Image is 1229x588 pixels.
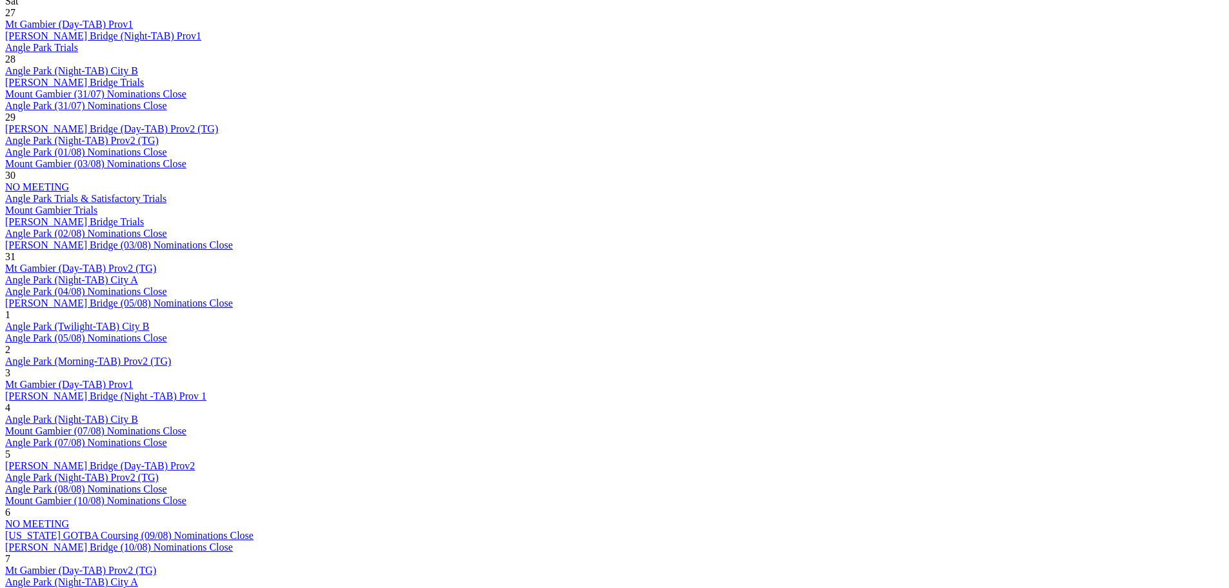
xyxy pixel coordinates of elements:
span: 27 [5,7,15,18]
a: NO MEETING [5,518,69,529]
a: Mt Gambier (Day-TAB) Prov1 [5,379,133,390]
a: Angle Park (Twilight-TAB) City B [5,321,149,332]
a: Mt Gambier (Day-TAB) Prov1 [5,19,133,30]
a: [US_STATE] GOTBA Coursing (09/08) Nominations Close [5,530,254,541]
a: Angle Park (05/08) Nominations Close [5,332,167,343]
a: Mount Gambier (03/08) Nominations Close [5,158,186,169]
a: NO MEETING [5,181,69,192]
span: 28 [5,54,15,65]
a: Angle Park (01/08) Nominations Close [5,147,167,157]
a: [PERSON_NAME] Bridge (Day-TAB) Prov2 [5,460,195,471]
span: 29 [5,112,15,123]
a: [PERSON_NAME] Bridge (10/08) Nominations Close [5,542,233,553]
a: Angle Park (Morning-TAB) Prov2 (TG) [5,356,171,367]
a: Angle Park (Night-TAB) City B [5,414,138,425]
a: Angle Park (02/08) Nominations Close [5,228,167,239]
span: 30 [5,170,15,181]
span: 1 [5,309,10,320]
a: Mount Gambier (10/08) Nominations Close [5,495,186,506]
span: 31 [5,251,15,262]
a: Angle Park (07/08) Nominations Close [5,437,167,448]
span: 5 [5,449,10,460]
a: Angle Park (04/08) Nominations Close [5,286,167,297]
span: 4 [5,402,10,413]
a: Mt Gambier (Day-TAB) Prov2 (TG) [5,263,156,274]
a: Angle Park Trials & Satisfactory Trials [5,193,166,204]
a: Mount Gambier Trials [5,205,97,216]
span: 2 [5,344,10,355]
a: Mount Gambier (07/08) Nominations Close [5,425,186,436]
a: [PERSON_NAME] Bridge Trials [5,77,144,88]
span: 6 [5,507,10,518]
a: [PERSON_NAME] Bridge (Night-TAB) Prov1 [5,30,201,41]
a: [PERSON_NAME] Bridge (Night -TAB) Prov 1 [5,390,206,401]
a: Angle Park Trials [5,42,78,53]
a: Angle Park (Night-TAB) City A [5,274,138,285]
a: Mt Gambier (Day-TAB) Prov2 (TG) [5,565,156,576]
a: Angle Park (Night-TAB) City B [5,65,138,76]
a: [PERSON_NAME] Bridge Trials [5,216,144,227]
span: 3 [5,367,10,378]
a: Mount Gambier (31/07) Nominations Close [5,88,186,99]
a: Angle Park (Night-TAB) Prov2 (TG) [5,135,159,146]
a: [PERSON_NAME] Bridge (Day-TAB) Prov2 (TG) [5,123,218,134]
a: Angle Park (31/07) Nominations Close [5,100,167,111]
span: 7 [5,553,10,564]
a: [PERSON_NAME] Bridge (03/08) Nominations Close [5,239,233,250]
a: Angle Park (Night-TAB) City A [5,576,138,587]
a: Angle Park (Night-TAB) Prov2 (TG) [5,472,159,483]
a: [PERSON_NAME] Bridge (05/08) Nominations Close [5,298,233,309]
a: Angle Park (08/08) Nominations Close [5,483,167,494]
